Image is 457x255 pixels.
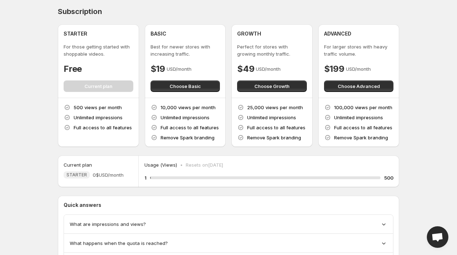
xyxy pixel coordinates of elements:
[237,63,254,75] h4: $49
[64,30,87,37] h4: STARTER
[324,80,394,92] button: Choose Advanced
[237,80,307,92] button: Choose Growth
[144,161,177,168] p: Usage (Views)
[237,30,261,37] h4: GROWTH
[93,171,124,178] span: 0$ USD/month
[346,65,371,73] p: USD/month
[161,104,216,111] p: 10,000 views per month
[334,104,392,111] p: 100,000 views per month
[70,221,146,228] span: What are impressions and views?
[254,83,290,90] span: Choose Growth
[170,83,201,90] span: Choose Basic
[247,114,296,121] p: Unlimited impressions
[180,161,183,168] p: •
[247,124,305,131] p: Full access to all features
[256,65,281,73] p: USD/month
[64,201,393,209] p: Quick answers
[161,124,219,131] p: Full access to all features
[334,114,383,121] p: Unlimited impressions
[144,174,147,181] h5: 1
[64,43,133,57] p: For those getting started with shoppable videos.
[186,161,223,168] p: Resets on [DATE]
[384,174,393,181] h5: 500
[64,161,92,168] h5: Current plan
[161,134,214,141] p: Remove Spark branding
[237,43,307,57] p: Perfect for stores with growing monthly traffic.
[151,30,166,37] h4: BASIC
[161,114,209,121] p: Unlimited impressions
[151,43,220,57] p: Best for newer stores with increasing traffic.
[74,114,123,121] p: Unlimited impressions
[247,104,303,111] p: 25,000 views per month
[64,63,82,75] h4: Free
[427,226,448,248] a: Open chat
[66,172,87,178] span: STARTER
[334,134,388,141] p: Remove Spark branding
[324,30,351,37] h4: ADVANCED
[151,63,165,75] h4: $19
[58,7,102,16] h4: Subscription
[247,134,301,141] p: Remove Spark branding
[70,240,168,247] span: What happens when the quota is reached?
[324,43,394,57] p: For larger stores with heavy traffic volume.
[324,63,345,75] h4: $199
[167,65,191,73] p: USD/month
[74,104,122,111] p: 500 views per month
[334,124,392,131] p: Full access to all features
[338,83,380,90] span: Choose Advanced
[151,80,220,92] button: Choose Basic
[74,124,132,131] p: Full access to all features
